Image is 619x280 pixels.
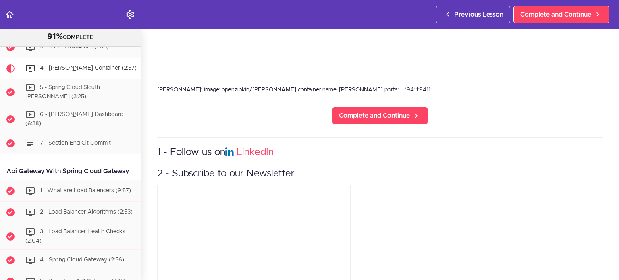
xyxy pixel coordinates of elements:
[339,111,410,120] span: Complete and Continue
[25,85,100,100] span: 5 - Spring Cloud Sleuth [PERSON_NAME] (3:25)
[10,32,131,42] div: COMPLETE
[520,10,591,19] span: Complete and Continue
[332,107,428,124] a: Complete and Continue
[5,10,15,19] svg: Back to course curriculum
[40,66,137,71] span: 4 - [PERSON_NAME] Container (2:57)
[436,6,510,23] a: Previous Lesson
[25,112,123,127] span: 6 - [PERSON_NAME] Dashboard (6:38)
[40,44,109,50] span: 3 - [PERSON_NAME] (1:05)
[47,33,63,41] span: 91%
[157,146,603,159] h3: 1 - Follow us on
[513,6,609,23] a: Complete and Continue
[157,167,603,180] h3: 2 - Subscribe to our Newsletter
[237,147,274,157] a: LinkedIn
[40,188,131,193] span: 1 - What are Load Balencers (9:57)
[454,10,503,19] span: Previous Lesson
[40,140,111,146] span: 7 - Section End Git Commit
[40,257,124,263] span: 4 - Spring Cloud Gateway (2:56)
[25,229,125,244] span: 3 - Load Balancer Health Checks (2:04)
[125,10,135,19] svg: Settings Menu
[157,86,603,94] div: [PERSON_NAME]: image: openzipkin/[PERSON_NAME] container_name: [PERSON_NAME] ports: - "9411:9411"
[40,209,133,215] span: 2 - Load Balancer Algorithms (2:53)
